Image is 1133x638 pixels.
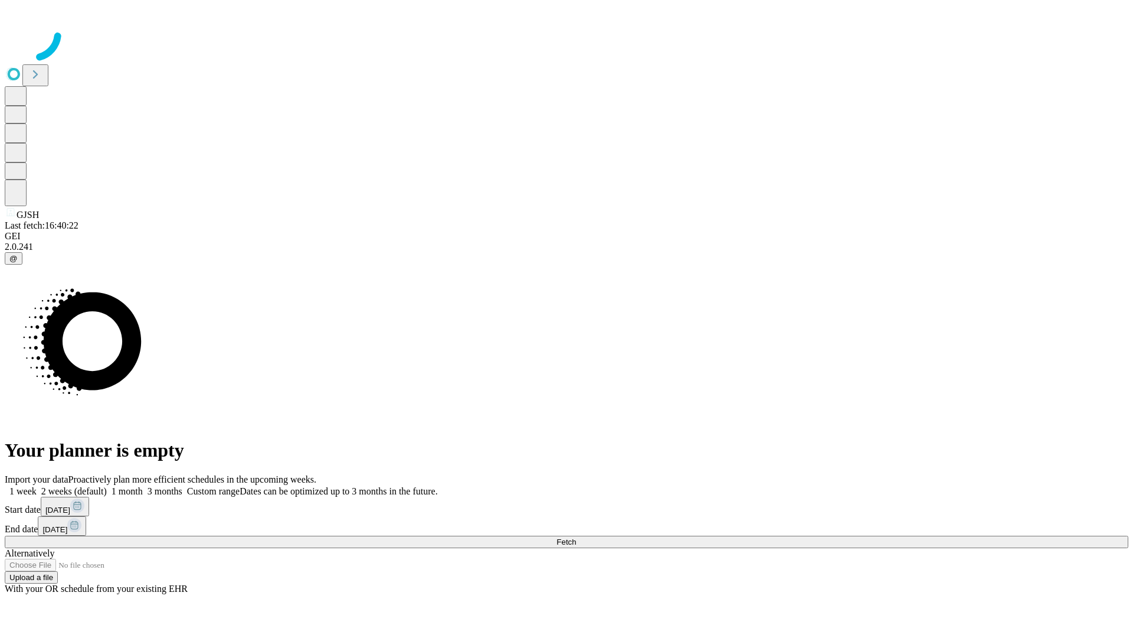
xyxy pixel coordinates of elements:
[42,525,67,534] span: [DATE]
[148,486,182,496] span: 3 months
[5,536,1128,548] button: Fetch
[187,486,240,496] span: Custom range
[240,486,437,496] span: Dates can be optimized up to 3 months in the future.
[41,486,107,496] span: 2 weeks (default)
[5,584,188,594] span: With your OR schedule from your existing EHR
[5,516,1128,536] div: End date
[5,252,22,265] button: @
[5,571,58,584] button: Upload a file
[5,231,1128,242] div: GEI
[68,474,316,484] span: Proactively plan more efficient schedules in the upcoming weeks.
[556,538,576,546] span: Fetch
[5,548,54,558] span: Alternatively
[5,474,68,484] span: Import your data
[5,440,1128,461] h1: Your planner is empty
[41,497,89,516] button: [DATE]
[38,516,86,536] button: [DATE]
[5,220,78,230] span: Last fetch: 16:40:22
[9,486,37,496] span: 1 week
[45,506,70,515] span: [DATE]
[5,497,1128,516] div: Start date
[17,210,39,220] span: GJSH
[9,254,18,263] span: @
[112,486,143,496] span: 1 month
[5,242,1128,252] div: 2.0.241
